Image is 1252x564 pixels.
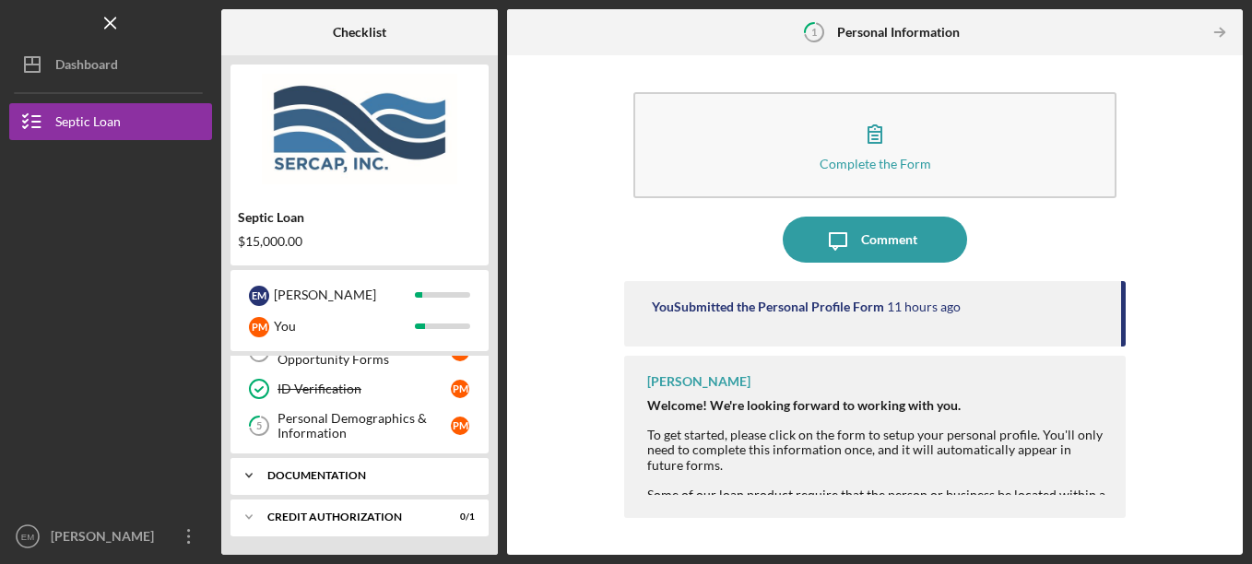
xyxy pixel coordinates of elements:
[9,103,212,140] button: Septic Loan
[9,518,212,555] button: EM[PERSON_NAME]
[451,417,469,435] div: P M
[887,300,961,314] time: 2025-09-25 13:53
[811,26,817,38] tspan: 1
[240,407,479,444] a: 5Personal Demographics & InformationPM
[46,518,166,559] div: [PERSON_NAME]
[240,370,479,407] a: ID VerificationPM
[820,157,931,170] div: Complete the Form
[238,234,481,249] div: $15,000.00
[238,210,481,225] div: Septic Loan
[267,470,466,481] div: Documentation
[647,398,1108,472] div: To get started, please click on the form to setup your personal profile. You'll only need to comp...
[647,374,750,389] div: [PERSON_NAME]
[451,380,469,398] div: P M
[278,411,451,441] div: Personal Demographics & Information
[256,347,262,358] tspan: 3
[21,532,34,542] text: EM
[256,420,262,432] tspan: 5
[249,286,269,306] div: E M
[652,300,884,314] div: You Submitted the Personal Profile Form
[633,92,1117,198] button: Complete the Form
[442,511,475,523] div: 0 / 1
[647,397,961,413] strong: Welcome! We're looking forward to working with you.
[333,25,386,40] b: Checklist
[55,103,121,145] div: Septic Loan
[249,317,269,337] div: P M
[783,217,967,263] button: Comment
[837,25,960,40] b: Personal Information
[230,74,489,184] img: Product logo
[267,511,429,523] div: CREDIT AUTHORIZATION
[9,46,212,83] button: Dashboard
[278,382,451,396] div: ID Verification
[274,311,415,342] div: You
[274,279,415,311] div: [PERSON_NAME]
[861,217,917,263] div: Comment
[55,46,118,88] div: Dashboard
[647,488,1108,532] div: Some of our loan product require that the person or business be located within a certain zip code...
